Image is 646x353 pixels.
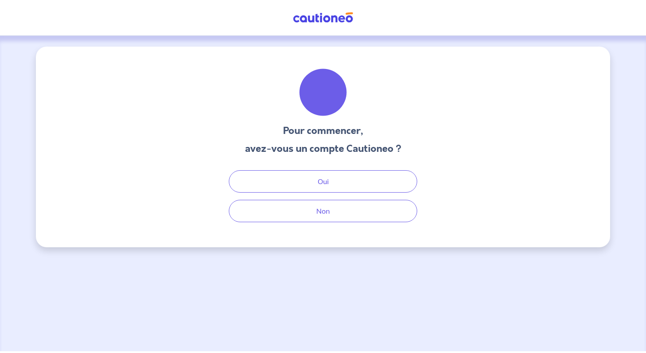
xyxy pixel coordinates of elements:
button: Non [229,200,417,222]
button: Oui [229,170,417,193]
h3: Pour commencer, [245,124,402,138]
img: Cautioneo [289,12,357,23]
img: illu_welcome.svg [299,68,347,116]
h3: avez-vous un compte Cautioneo ? [245,142,402,156]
